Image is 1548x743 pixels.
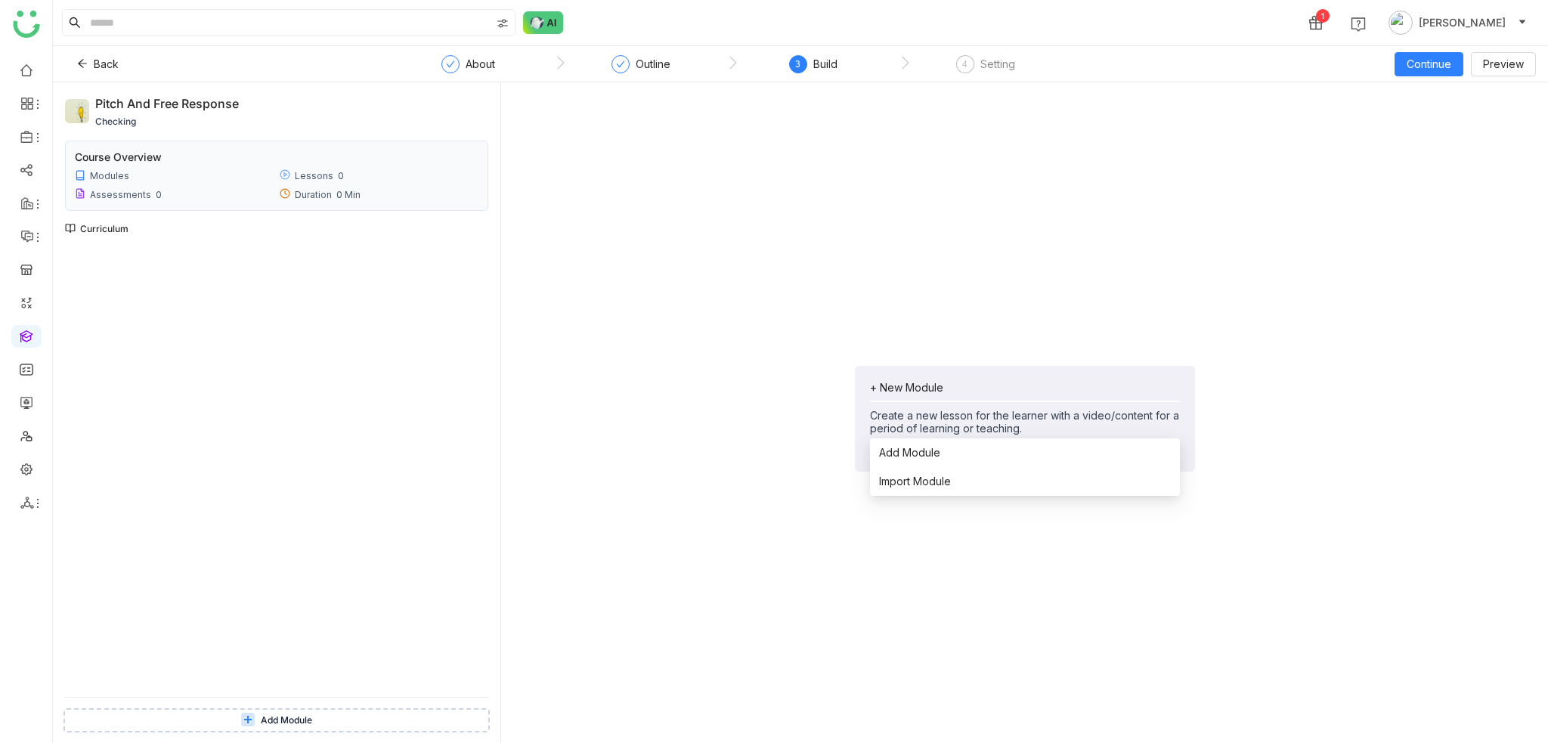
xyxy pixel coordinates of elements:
[497,17,509,29] img: search-type.svg
[980,55,1015,73] div: Setting
[261,714,312,728] span: Add Module
[441,55,495,82] div: About
[1407,56,1451,73] span: Continue
[789,55,837,82] div: 3Build
[1419,14,1506,31] span: [PERSON_NAME]
[879,444,940,461] span: Add Module
[813,55,837,73] div: Build
[156,189,162,200] div: 0
[870,409,1180,435] div: Create a new lesson for the learner with a video/content for a period of learning or teaching.
[336,189,361,200] div: 0 Min
[63,708,490,732] button: Add Module
[65,223,128,234] div: Curriculum
[795,58,800,70] span: 3
[962,58,967,70] span: 4
[870,381,1180,394] div: + New Module
[13,11,40,38] img: logo
[94,56,119,73] span: Back
[636,55,670,73] div: Outline
[1483,56,1524,73] span: Preview
[295,189,332,200] div: Duration
[523,11,564,34] img: ask-buddy-normal.svg
[1471,52,1536,76] button: Preview
[338,170,344,181] div: 0
[611,55,670,82] div: Outline
[879,473,951,490] span: Import Module
[90,170,129,181] div: Modules
[95,94,458,114] div: pitch and free response
[95,114,458,128] div: checking
[75,150,162,163] div: Course Overview
[1395,52,1463,76] button: Continue
[295,170,333,181] div: Lessons
[1389,11,1413,35] img: avatar
[1351,17,1366,32] img: help.svg
[956,55,1015,82] div: 4Setting
[90,189,151,200] div: Assessments
[1385,11,1530,35] button: [PERSON_NAME]
[466,55,495,73] div: About
[1316,9,1330,23] div: 1
[65,52,131,76] button: Back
